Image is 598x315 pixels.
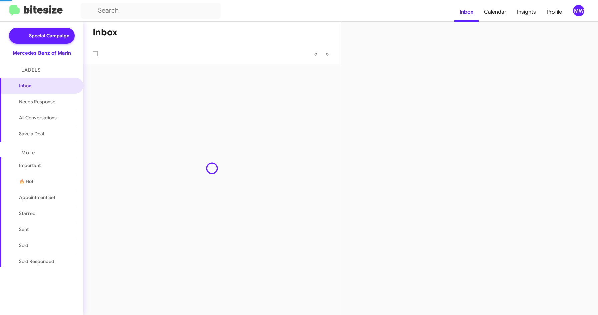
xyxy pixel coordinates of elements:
nav: Page navigation example [310,47,333,61]
a: Profile [541,2,567,22]
span: 🔥 Hot [19,178,33,185]
a: Insights [512,2,541,22]
h1: Inbox [93,27,117,38]
div: MW [573,5,584,16]
span: Special Campaign [29,32,69,39]
span: All Conversations [19,114,57,121]
span: Labels [21,67,41,73]
span: Starred [19,210,36,217]
span: More [21,150,35,156]
span: Save a Deal [19,130,44,137]
a: Inbox [454,2,479,22]
input: Search [81,3,221,19]
div: Mercedes Benz of Marin [13,50,71,56]
a: Calendar [479,2,512,22]
button: Previous [310,47,322,61]
span: Sent [19,226,29,233]
button: MW [567,5,591,16]
span: Sold Responded [19,258,54,265]
button: Next [321,47,333,61]
span: Needs Response [19,98,76,105]
a: Special Campaign [9,28,75,44]
span: « [314,50,318,58]
span: Important [19,162,76,169]
span: Inbox [19,82,76,89]
span: Sold [19,242,28,249]
span: » [325,50,329,58]
span: Appointment Set [19,194,55,201]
